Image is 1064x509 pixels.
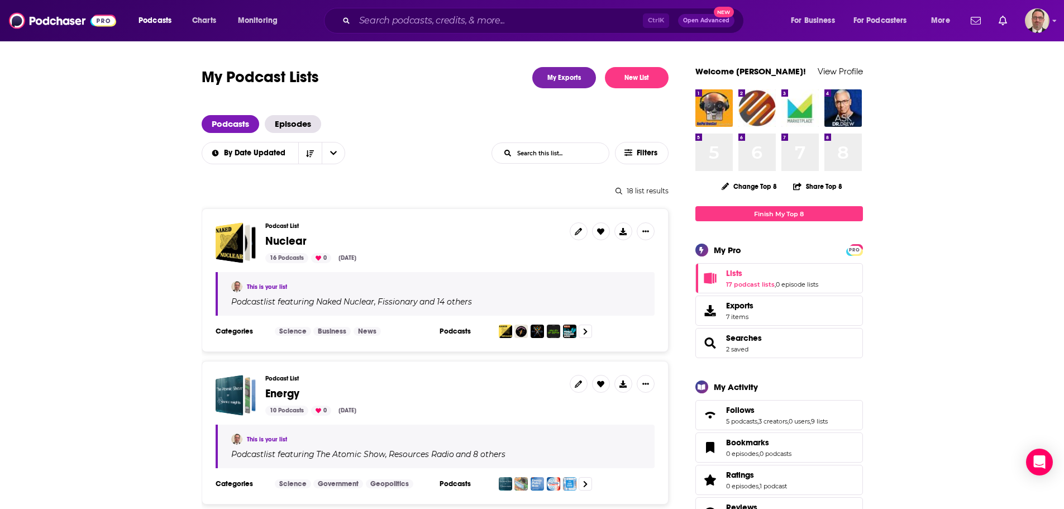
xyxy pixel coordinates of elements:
[202,187,669,195] div: 18 list results
[238,13,278,28] span: Monitoring
[923,12,964,30] button: open menu
[355,12,643,30] input: Search podcasts, credits, & more...
[265,406,308,416] div: 10 Podcasts
[715,179,784,193] button: Change Top 8
[699,335,722,351] a: Searches
[265,375,561,382] h3: Podcast List
[726,280,775,288] a: 17 podcast lists
[322,142,345,164] button: open menu
[726,450,758,458] a: 0 episodes
[760,482,787,490] a: 1 podcast
[419,297,472,307] p: and 14 others
[726,437,791,448] a: Bookmarks
[366,479,413,488] a: Geopolitics
[311,253,331,263] div: 0
[456,449,505,459] p: and 8 others
[695,465,863,495] span: Ratings
[1025,8,1049,33] button: Show profile menu
[683,18,729,23] span: Open Advanced
[605,67,669,88] button: New List
[695,89,733,127] img: Reel Pod News Cast™ with Levon Putney
[726,313,753,321] span: 7 items
[726,470,787,480] a: Ratings
[714,245,741,255] div: My Pro
[789,417,810,425] a: 0 users
[811,417,828,425] a: 9 lists
[966,11,985,30] a: Show notifications dropdown
[776,280,818,288] a: 0 episode lists
[726,301,753,311] span: Exports
[265,115,321,133] a: Episodes
[514,477,528,491] img: Resources Radio
[202,115,259,133] a: Podcasts
[695,296,863,326] a: Exports
[313,327,351,336] a: Business
[275,327,311,336] a: Science
[824,89,862,127] img: Ask Dr. Drew
[216,327,266,336] h3: Categories
[265,222,561,230] h3: Podcast List
[314,297,374,306] a: Naked Nuclear
[247,283,287,291] a: This is your list
[818,66,863,77] a: View Profile
[563,325,576,338] img: World Nuclear News
[643,13,669,28] span: Ctrl K
[1025,8,1049,33] img: User Profile
[695,432,863,463] span: Bookmarks
[757,417,758,425] span: ,
[313,479,363,488] a: Government
[265,387,299,401] span: Energy
[726,470,754,480] span: Ratings
[316,450,385,459] h4: The Atomic Show
[758,482,760,490] span: ,
[695,263,863,293] span: Lists
[846,12,923,30] button: open menu
[637,375,655,393] button: Show More Button
[726,333,762,343] a: Searches
[311,406,331,416] div: 0
[1026,449,1053,475] div: Open Intercom Messenger
[231,434,242,445] img: Brian Hyland
[848,245,861,254] a: PRO
[726,268,818,278] a: Lists
[316,297,374,306] h4: Naked Nuclear
[185,12,223,30] a: Charts
[334,406,361,416] div: [DATE]
[224,149,289,157] span: By Date Updated
[265,234,307,248] span: Nuclear
[275,479,311,488] a: Science
[514,325,528,338] img: Fissionary
[230,12,292,30] button: open menu
[298,142,322,164] button: Sort Direction
[726,482,758,490] a: 0 episodes
[216,375,256,416] span: Energy
[387,450,454,459] a: Resources Radio
[810,417,811,425] span: ,
[695,328,863,358] span: Searches
[547,477,560,491] img: Political Climate
[781,89,819,127] img: Marketplace
[314,450,385,459] a: The Atomic Show
[726,268,742,278] span: Lists
[783,12,849,30] button: open menu
[202,67,319,88] h1: My Podcast Lists
[499,325,512,338] img: Naked Nuclear
[726,437,769,448] span: Bookmarks
[265,235,307,248] a: Nuclear
[791,13,835,28] span: For Business
[201,149,298,157] button: open menu
[931,13,950,28] span: More
[726,405,755,415] span: Follows
[615,142,669,164] button: Filters
[758,450,760,458] span: ,
[563,477,576,491] img: Columbia Energy Exchange
[216,222,256,263] a: Nuclear
[247,436,287,443] a: This is your list
[695,66,806,77] a: Welcome [PERSON_NAME]!
[376,297,418,306] a: Fissionary
[726,417,757,425] a: 5 podcasts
